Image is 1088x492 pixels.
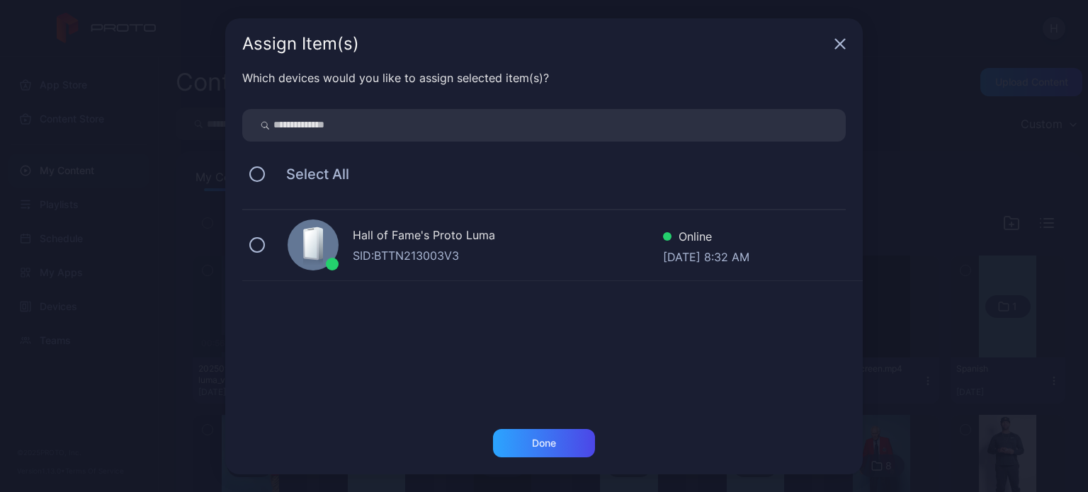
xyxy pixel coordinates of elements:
[493,429,595,457] button: Done
[242,35,829,52] div: Assign Item(s)
[532,437,556,449] div: Done
[353,247,663,264] div: SID: BTTN213003V3
[663,248,749,263] div: [DATE] 8:32 AM
[663,228,749,248] div: Online
[353,227,663,247] div: Hall of Fame's Proto Luma
[272,166,349,183] span: Select All
[242,69,846,86] div: Which devices would you like to assign selected item(s)?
